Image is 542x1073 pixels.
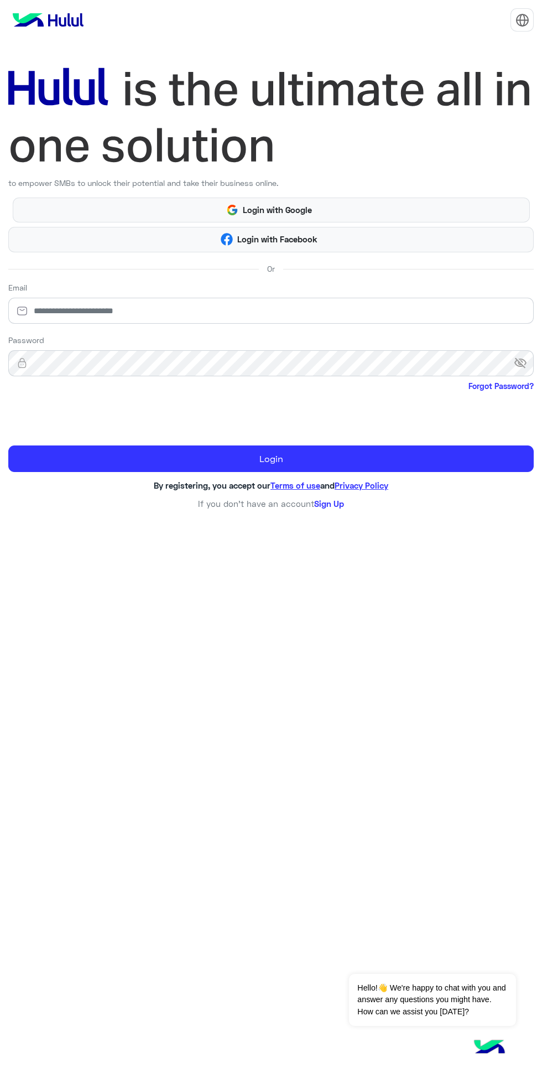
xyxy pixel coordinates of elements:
span: Hello!👋 We're happy to chat with you and answer any questions you might have. How can we assist y... [349,974,515,1026]
img: Google [226,204,239,216]
img: tab [515,13,529,27]
a: Forgot Password? [468,380,534,392]
img: logo [8,9,88,31]
p: to empower SMBs to unlock their potential and take their business online. [8,177,534,189]
button: Login with Google [13,198,530,223]
a: Terms of use [270,480,320,490]
img: hulul-logo.png [470,1029,509,1067]
button: Login with Facebook [8,227,534,252]
span: Or [267,263,275,274]
img: hululLoginTitle_EN.svg [8,61,534,173]
span: By registering, you accept our [154,480,270,490]
a: Privacy Policy [335,480,388,490]
img: lock [8,357,36,369]
h6: If you don’t have an account [8,499,534,509]
span: Login with Google [238,204,316,216]
button: Login [8,445,534,472]
img: Facebook [221,233,233,246]
iframe: reCAPTCHA [8,394,176,437]
img: email [8,305,36,317]
span: Login with Facebook [233,233,321,246]
label: Password [8,334,44,346]
span: and [320,480,335,490]
a: Sign Up [314,499,344,509]
label: Email [8,282,27,293]
span: visibility_off [514,353,534,373]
